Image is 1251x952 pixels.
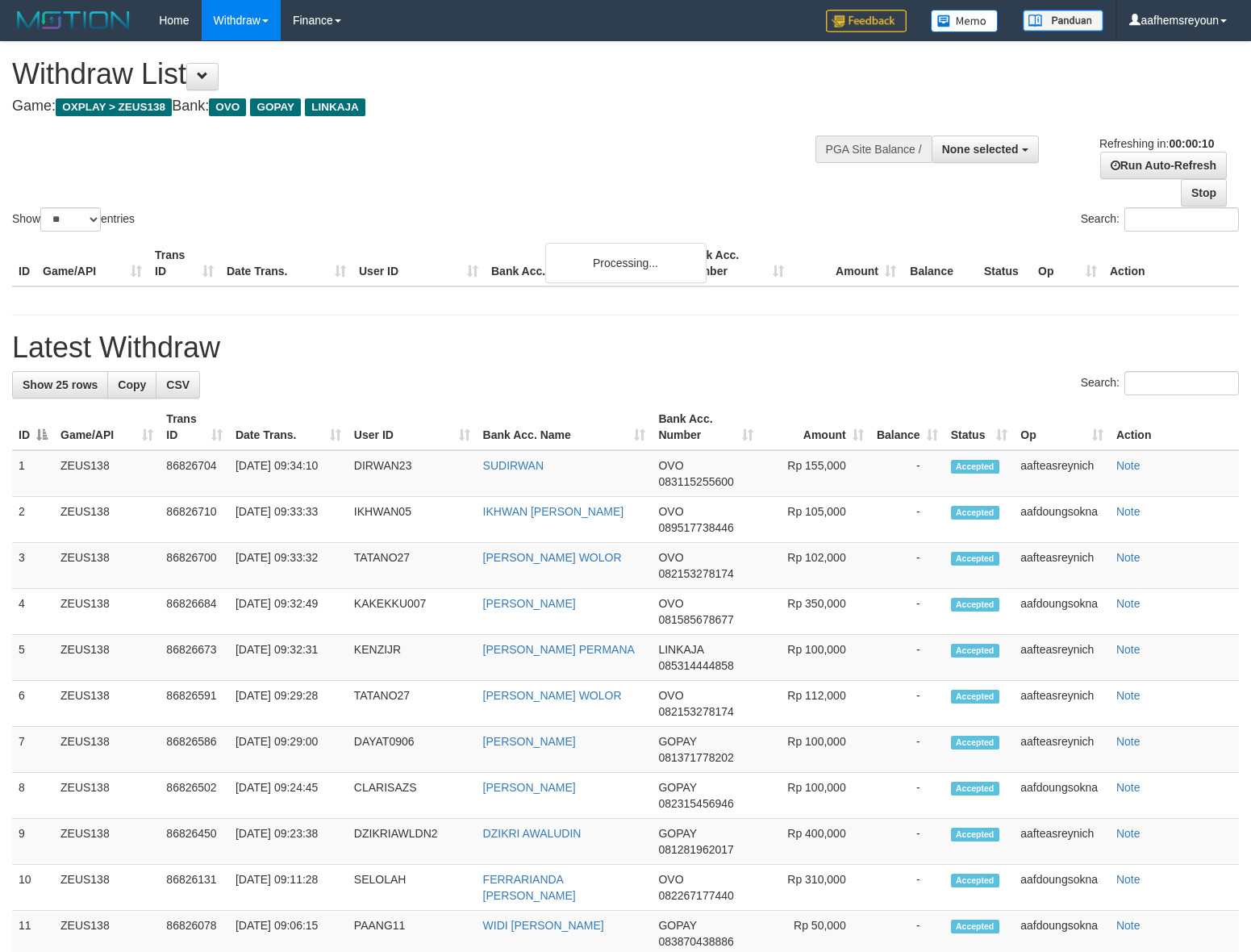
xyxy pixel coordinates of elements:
th: Game/API [36,240,148,286]
a: Note [1116,643,1140,656]
a: Run Auto-Refresh [1100,152,1227,179]
span: Accepted [951,598,999,612]
th: Op [1032,240,1103,286]
th: Bank Acc. Name: activate to sort column ascending [477,404,653,450]
td: ZEUS138 [54,727,160,773]
td: DZIKRIAWLDN2 [348,819,477,865]
span: OVO [658,689,683,702]
td: [DATE] 09:34:10 [229,450,348,497]
td: aafteasreynich [1014,450,1110,497]
td: [DATE] 09:23:38 [229,819,348,865]
td: 86826704 [160,450,229,497]
span: OVO [658,873,683,886]
td: aafdoungsokna [1014,865,1110,911]
img: MOTION_logo.png [12,8,135,32]
td: ZEUS138 [54,819,160,865]
span: OVO [658,459,683,472]
span: GOPAY [250,98,301,116]
td: [DATE] 09:24:45 [229,773,348,819]
th: Action [1103,240,1239,286]
input: Search: [1124,207,1239,232]
td: - [870,543,945,589]
td: Rp 400,000 [760,819,869,865]
td: 86826684 [160,589,229,635]
td: aafteasreynich [1014,635,1110,681]
td: [DATE] 09:32:31 [229,635,348,681]
td: 4 [12,589,54,635]
img: Button%20Memo.svg [931,10,999,32]
td: DAYAT0906 [348,727,477,773]
td: - [870,773,945,819]
span: GOPAY [658,827,696,840]
td: aafdoungsokna [1014,497,1110,543]
td: 2 [12,497,54,543]
td: 86826450 [160,819,229,865]
a: Note [1116,505,1140,518]
td: 8 [12,773,54,819]
td: Rp 100,000 [760,635,869,681]
td: [DATE] 09:11:28 [229,865,348,911]
span: LINKAJA [658,643,703,656]
td: ZEUS138 [54,773,160,819]
span: Copy 082267177440 to clipboard [658,889,733,902]
span: Accepted [951,460,999,474]
a: Note [1116,551,1140,564]
a: Note [1116,735,1140,748]
td: - [870,681,945,727]
td: aafdoungsokna [1014,589,1110,635]
td: Rp 155,000 [760,450,869,497]
h1: Latest Withdraw [12,332,1239,364]
div: PGA Site Balance / [815,136,932,163]
td: TATANO27 [348,681,477,727]
td: 86826586 [160,727,229,773]
td: - [870,497,945,543]
th: Game/API: activate to sort column ascending [54,404,160,450]
td: 7 [12,727,54,773]
span: Accepted [951,828,999,841]
td: - [870,635,945,681]
td: ZEUS138 [54,681,160,727]
a: FERRARIANDA [PERSON_NAME] [483,873,576,902]
a: Note [1116,689,1140,702]
button: None selected [932,136,1039,163]
a: CSV [156,371,200,399]
th: Amount [790,240,903,286]
td: KENZIJR [348,635,477,681]
td: Rp 100,000 [760,727,869,773]
td: Rp 112,000 [760,681,869,727]
td: aafteasreynich [1014,543,1110,589]
a: Note [1116,827,1140,840]
span: Copy 089517738446 to clipboard [658,521,733,534]
a: Copy [107,371,156,399]
td: 1 [12,450,54,497]
th: Bank Acc. Number: activate to sort column ascending [652,404,760,450]
span: Accepted [951,736,999,749]
th: Date Trans. [220,240,352,286]
td: Rp 350,000 [760,589,869,635]
td: [DATE] 09:33:32 [229,543,348,589]
span: Accepted [951,552,999,566]
td: 86826591 [160,681,229,727]
td: IKHWAN05 [348,497,477,543]
span: Accepted [951,874,999,887]
th: Action [1110,404,1239,450]
td: [DATE] 09:33:33 [229,497,348,543]
td: DIRWAN23 [348,450,477,497]
a: [PERSON_NAME] [483,735,576,748]
td: aafteasreynich [1014,681,1110,727]
td: ZEUS138 [54,589,160,635]
th: Trans ID: activate to sort column ascending [160,404,229,450]
label: Search: [1081,371,1239,395]
span: Copy 082153278174 to clipboard [658,705,733,718]
a: Show 25 rows [12,371,108,399]
a: IKHWAN [PERSON_NAME] [483,505,624,518]
span: LINKAJA [305,98,365,116]
select: Showentries [40,207,101,232]
th: Op: activate to sort column ascending [1014,404,1110,450]
a: [PERSON_NAME] WOLOR [483,551,622,564]
span: Accepted [951,920,999,933]
td: - [870,819,945,865]
td: ZEUS138 [54,865,160,911]
label: Show entries [12,207,135,232]
span: GOPAY [658,781,696,794]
